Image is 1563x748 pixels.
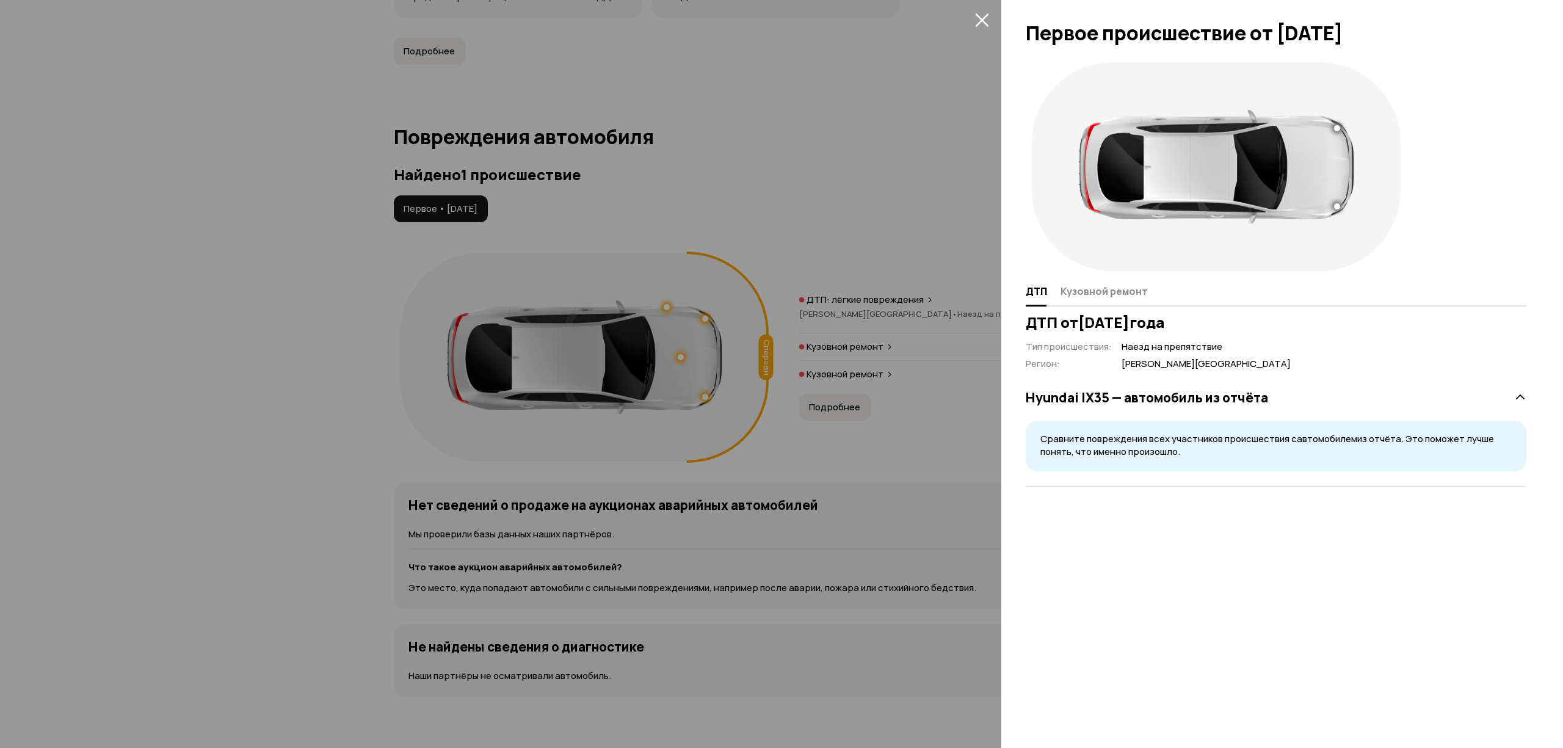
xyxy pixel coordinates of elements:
span: Сравните повреждения всех участников происшествия с автомобилем из отчёта. Это поможет лучше поня... [1040,432,1494,458]
button: закрыть [972,10,992,29]
span: Тип происшествия : [1026,340,1112,353]
h3: Hyundai IX35 — автомобиль из отчёта [1026,390,1268,405]
span: [PERSON_NAME][GEOGRAPHIC_DATA] [1122,358,1291,371]
h3: ДТП от [DATE] года [1026,314,1526,331]
span: Кузовной ремонт [1061,285,1148,297]
span: Регион : [1026,357,1060,370]
span: ДТП [1026,285,1047,297]
span: Наезд на препятствие [1122,341,1291,354]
